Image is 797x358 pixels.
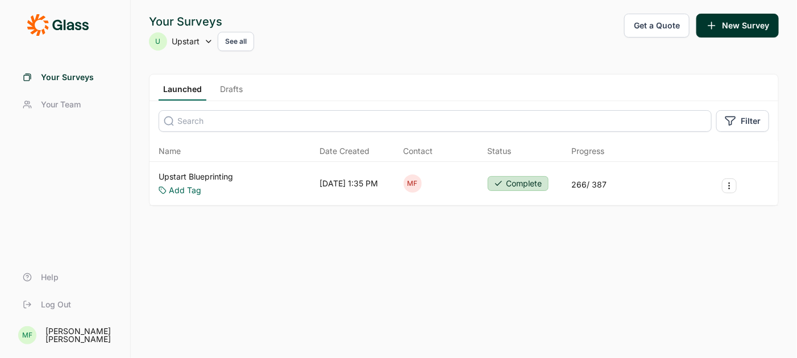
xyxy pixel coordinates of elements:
div: Progress [571,145,604,157]
input: Search [159,110,712,132]
a: Upstart Blueprinting [159,171,233,182]
div: Contact [404,145,433,157]
div: U [149,32,167,51]
button: Get a Quote [624,14,690,38]
span: Date Created [319,145,370,157]
button: See all [218,32,254,51]
span: Your Team [41,99,81,110]
div: [DATE] 1:35 PM [319,178,378,189]
div: Your Surveys [149,14,254,30]
span: Filter [741,115,761,127]
button: Survey Actions [722,178,737,193]
span: Upstart [172,36,200,47]
div: Status [488,145,512,157]
button: New Survey [696,14,779,38]
span: Help [41,272,59,283]
button: Filter [716,110,769,132]
a: Add Tag [169,185,201,196]
a: Drafts [215,84,247,101]
div: 266 / 387 [571,179,607,190]
div: MF [18,326,36,344]
a: Launched [159,84,206,101]
span: Name [159,145,181,157]
div: [PERSON_NAME] [PERSON_NAME] [45,327,117,343]
button: Complete [488,176,549,191]
span: Your Surveys [41,72,94,83]
div: MF [404,174,422,193]
span: Log Out [41,299,71,310]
